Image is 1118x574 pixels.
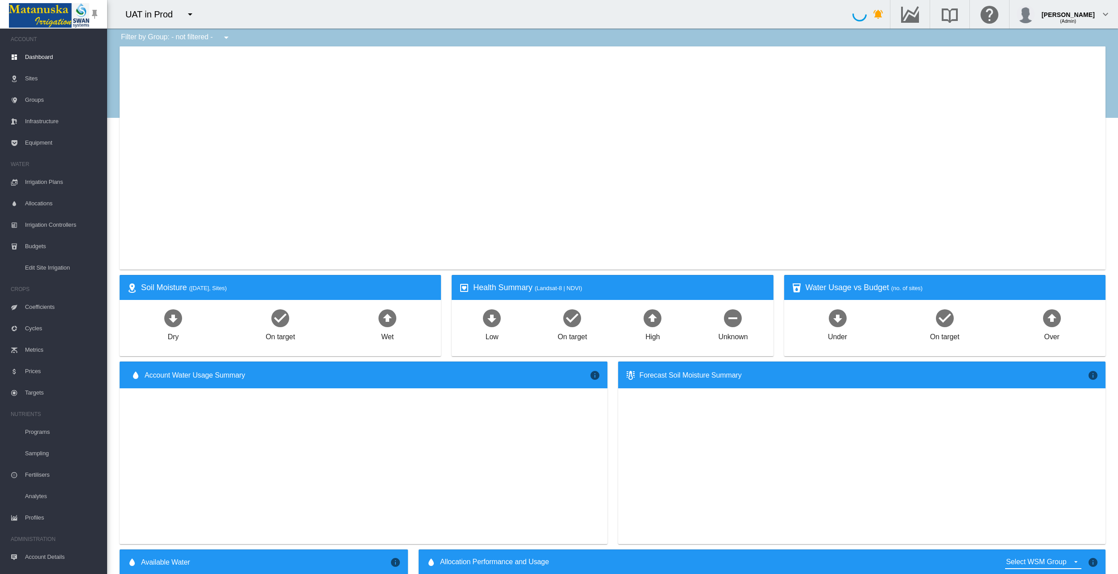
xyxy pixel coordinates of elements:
[130,370,141,381] md-icon: icon-water
[939,9,960,20] md-icon: Search the knowledge base
[25,382,100,403] span: Targets
[25,339,100,361] span: Metrics
[217,29,235,46] button: icon-menu-down
[930,329,960,342] div: On target
[125,8,181,21] div: UAT in Prod
[1041,307,1063,329] md-icon: icon-arrow-up-bold-circle
[25,171,100,193] span: Irrigation Plans
[25,296,100,318] span: Coefficients
[459,283,470,293] md-icon: icon-heart-box-outline
[535,285,582,291] span: (Landsat-8 | NDVI)
[891,285,923,291] span: (no. of sites)
[25,46,100,68] span: Dashboard
[25,464,100,486] span: Fertilisers
[266,329,295,342] div: On target
[1100,9,1111,20] md-icon: icon-chevron-down
[869,5,887,23] button: icon-bell-ring
[645,329,660,342] div: High
[25,68,100,89] span: Sites
[1017,5,1035,23] img: profile.jpg
[270,307,291,329] md-icon: icon-checkbox-marked-circle
[1005,555,1081,569] md-select: {{'ALLOCATION.SELECT_GROUP' | i18next}}
[127,557,137,568] md-icon: icon-water
[25,257,100,279] span: Edit Site Irrigation
[828,329,847,342] div: Under
[189,285,227,291] span: ([DATE], Sites)
[873,9,884,20] md-icon: icon-bell-ring
[1060,19,1076,24] span: (Admin)
[899,9,921,20] md-icon: Go to the Data Hub
[827,307,848,329] md-icon: icon-arrow-down-bold-circle
[561,307,583,329] md-icon: icon-checkbox-marked-circle
[25,507,100,528] span: Profiles
[557,329,587,342] div: On target
[25,546,100,568] span: Account Details
[1088,557,1098,568] md-icon: icon-information
[590,370,600,381] md-icon: icon-information
[25,443,100,464] span: Sampling
[11,32,100,46] span: ACCOUNT
[426,557,436,568] md-icon: icon-water
[25,236,100,257] span: Budgets
[1044,329,1060,342] div: Over
[481,307,503,329] md-icon: icon-arrow-down-bold-circle
[625,370,636,381] md-icon: icon-thermometer-lines
[1042,7,1095,16] div: [PERSON_NAME]
[791,283,802,293] md-icon: icon-cup-water
[718,329,748,342] div: Unknown
[11,532,100,546] span: ADMINISTRATION
[381,329,394,342] div: Wet
[25,111,100,132] span: Infrastructure
[185,9,195,20] md-icon: icon-menu-down
[1088,370,1098,381] md-icon: icon-information
[162,307,184,329] md-icon: icon-arrow-down-bold-circle
[25,193,100,214] span: Allocations
[25,132,100,154] span: Equipment
[25,214,100,236] span: Irrigation Controllers
[934,307,956,329] md-icon: icon-checkbox-marked-circle
[377,307,398,329] md-icon: icon-arrow-up-bold-circle
[221,32,232,43] md-icon: icon-menu-down
[979,9,1000,20] md-icon: Click here for help
[181,5,199,23] button: icon-menu-down
[141,557,190,567] span: Available Water
[11,407,100,421] span: NUTRIENTS
[168,329,179,342] div: Dry
[806,282,1098,293] div: Water Usage vs Budget
[25,421,100,443] span: Programs
[25,318,100,339] span: Cycles
[127,283,137,293] md-icon: icon-map-marker-radius
[642,307,663,329] md-icon: icon-arrow-up-bold-circle
[390,557,401,568] md-icon: icon-information
[473,282,766,293] div: Health Summary
[9,3,89,28] img: Matanuska_LOGO.png
[145,370,590,380] span: Account Water Usage Summary
[722,307,744,329] md-icon: icon-minus-circle
[25,89,100,111] span: Groups
[486,329,499,342] div: Low
[11,282,100,296] span: CROPS
[114,29,238,46] div: Filter by Group: - not filtered -
[89,9,100,20] md-icon: icon-pin
[25,361,100,382] span: Prices
[25,486,100,507] span: Analytes
[141,282,434,293] div: Soil Moisture
[11,157,100,171] span: WATER
[640,370,1088,380] div: Forecast Soil Moisture Summary
[440,557,549,568] span: Allocation Performance and Usage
